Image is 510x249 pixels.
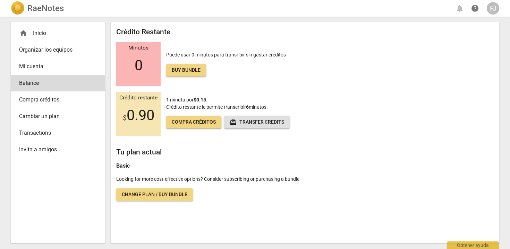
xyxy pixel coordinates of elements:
[19,112,91,121] span: Cambiar un plan
[116,162,130,169] b: Basic
[166,64,206,77] a: Buy bundle
[166,51,286,77] p: Puede usar 0 minutos para transribir sin gastar créditos
[246,104,249,110] b: 6
[19,79,91,87] span: Balance
[471,4,479,12] span: help
[11,141,105,158] a: Invita a amigos
[172,119,216,126] span: Compra créditos
[116,176,494,183] p: Looking for more cost-effective options? Consider subscribing or purchasing a bundle
[230,119,237,126] span: redeem
[123,107,154,124] span: 0.90
[487,2,499,15] button: FJ
[11,25,105,42] div: Inicio
[19,46,91,54] span: Organizar los equipos
[123,114,127,122] span: $
[194,97,206,103] b: $0.15
[11,1,25,15] img: Logo
[122,191,187,198] span: Change plan / Buy bundle
[11,58,105,75] a: Mi cuenta
[116,45,161,51] div: Minutos
[11,125,105,141] a: Transactions
[166,97,207,103] span: 1 minuta por .
[469,2,481,15] a: Obtener ayuda
[27,3,64,13] h2: RaeNotes
[447,241,499,249] div: Obtener ayuda
[166,104,268,110] span: Crédito restante le permite transcribir minutos.
[19,145,91,154] span: Invita a amigos
[19,96,91,104] span: Compra créditos
[11,108,105,125] a: Cambiar un plan
[19,62,91,71] span: Mi cuenta
[135,57,143,74] span: 0
[172,67,201,74] span: Buy bundle
[11,42,105,58] a: Organizar los equipos
[11,75,105,91] a: Balance
[11,91,105,108] a: Compra créditos
[230,119,284,126] span: Transfer credits
[224,116,290,128] button: Transfer credits
[116,188,193,201] a: Change plan / Buy bundle
[116,95,161,101] div: Crédito restante
[19,29,91,37] div: Inicio
[19,129,91,137] span: Transactions
[19,29,27,37] span: home
[166,116,221,128] a: Compra créditos
[116,148,494,157] h2: Tu plan actual
[116,28,494,36] h2: Crédito Restante
[11,1,64,15] a: LogoRaeNotes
